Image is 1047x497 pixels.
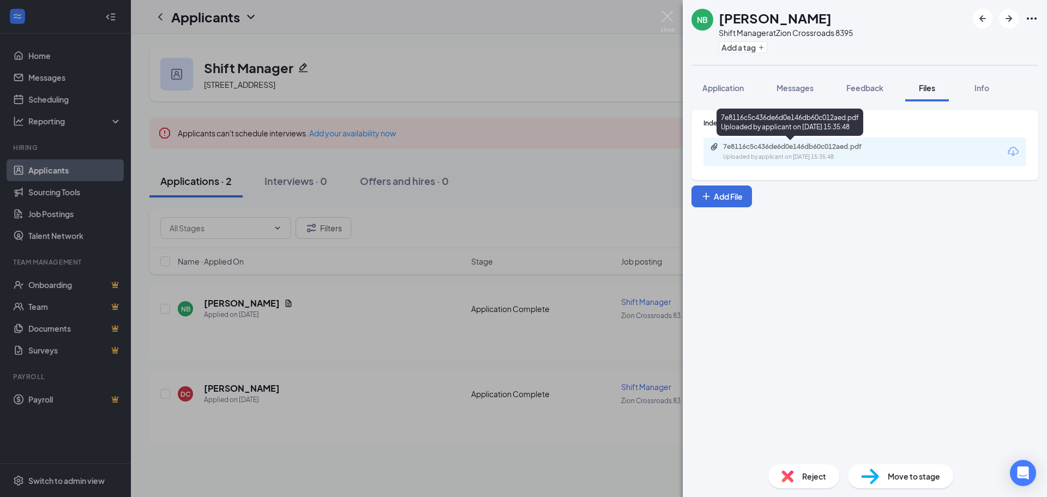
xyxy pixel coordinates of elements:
span: Reject [802,470,826,482]
button: ArrowRight [999,9,1019,28]
span: Move to stage [888,470,940,482]
div: Shift Manager at Zion Crossroads 8395 [719,27,853,38]
div: Uploaded by applicant on [DATE] 15:35:48 [723,153,887,161]
span: Application [702,83,744,93]
span: Info [974,83,989,93]
div: NB [697,14,708,25]
div: 7e8116c5c436de6d0e146db60c012aed.pdf [723,142,876,151]
svg: Plus [758,44,765,51]
div: Indeed Resume [703,118,1026,128]
svg: Ellipses [1025,12,1038,25]
svg: ArrowRight [1002,12,1015,25]
span: Messages [777,83,814,93]
h1: [PERSON_NAME] [719,9,832,27]
button: Add FilePlus [691,185,752,207]
svg: Paperclip [710,142,719,151]
svg: ArrowLeftNew [976,12,989,25]
div: 7e8116c5c436de6d0e146db60c012aed.pdf Uploaded by applicant on [DATE] 15:35:48 [717,109,863,136]
button: ArrowLeftNew [973,9,992,28]
svg: Download [1007,145,1020,158]
svg: Plus [701,191,712,202]
a: Paperclip7e8116c5c436de6d0e146db60c012aed.pdfUploaded by applicant on [DATE] 15:35:48 [710,142,887,161]
span: Files [919,83,935,93]
span: Feedback [846,83,883,93]
div: Open Intercom Messenger [1010,460,1036,486]
button: PlusAdd a tag [719,41,767,53]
